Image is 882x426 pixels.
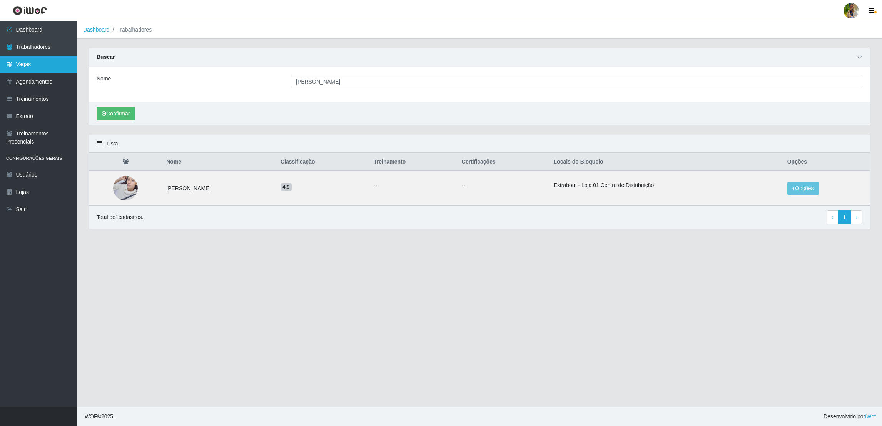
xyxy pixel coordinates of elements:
a: 1 [838,210,851,224]
span: IWOF [83,413,97,419]
li: Extrabom - Loja 01 Centro de Distribuição [554,181,778,189]
a: Next [850,210,862,224]
th: Locais do Bloqueio [549,153,783,171]
th: Opções [783,153,870,171]
strong: Buscar [97,54,115,60]
div: Lista [89,135,870,153]
th: Treinamento [369,153,457,171]
th: Classificação [276,153,369,171]
td: [PERSON_NAME] [162,171,276,205]
li: Trabalhadores [110,26,152,34]
nav: breadcrumb [77,21,882,39]
th: Certificações [457,153,549,171]
span: © 2025 . [83,413,115,421]
button: Opções [787,182,819,195]
img: 1755028690244.jpeg [113,172,138,204]
label: Nome [97,75,111,83]
a: iWof [865,413,876,419]
p: -- [462,181,545,189]
a: Previous [827,210,839,224]
nav: pagination [827,210,862,224]
span: ‹ [832,214,834,220]
span: › [855,214,857,220]
span: 4.9 [281,183,292,191]
ul: -- [374,181,453,189]
img: CoreUI Logo [13,6,47,15]
button: Confirmar [97,107,135,120]
th: Nome [162,153,276,171]
input: Digite o Nome... [291,75,862,88]
a: Dashboard [83,27,110,33]
p: Total de 1 cadastros. [97,213,143,221]
span: Desenvolvido por [824,413,876,421]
